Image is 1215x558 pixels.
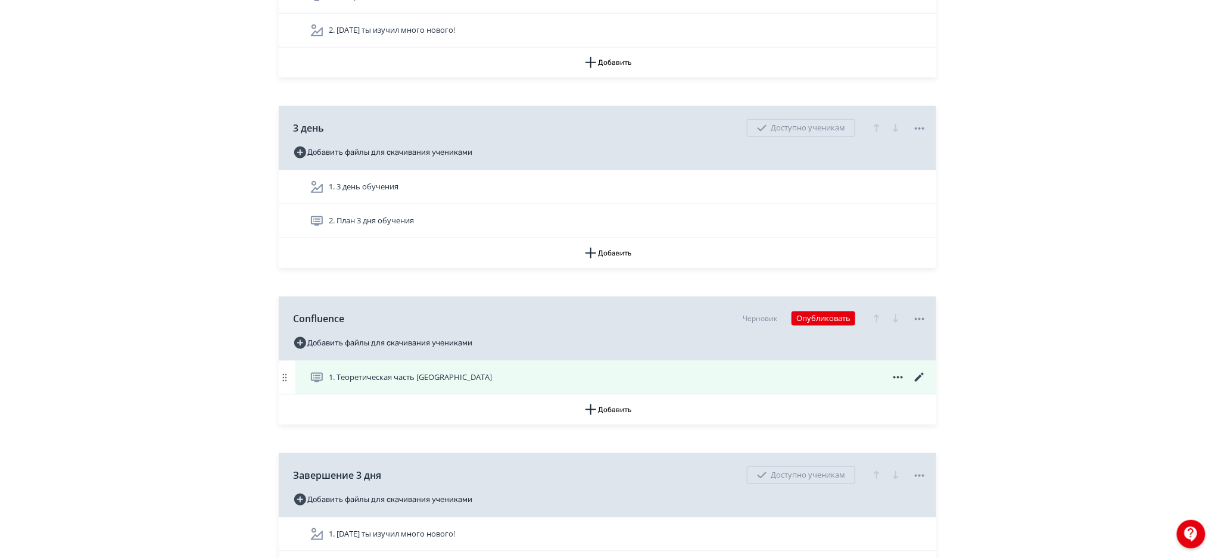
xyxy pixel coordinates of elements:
[293,121,324,135] span: 3 день
[329,24,455,36] span: 2. Сегодня ты изучил много нового!
[279,48,936,77] button: Добавить
[743,313,777,324] div: Черновик
[279,238,936,268] button: Добавить
[279,395,936,425] button: Добавить
[747,466,855,484] div: Доступно ученикам
[279,14,936,48] div: 2. [DATE] ты изучил много нового!
[293,490,472,509] button: Добавить файлы для скачивания учениками
[747,119,855,137] div: Доступно ученикам
[293,311,344,326] span: Confluence
[329,372,492,384] span: 1. Теоретическая часть Confluence
[293,143,472,162] button: Добавить файлы для скачивания учениками
[792,311,855,326] button: Опубликовать
[279,170,936,204] div: 1. 3 день обучения
[329,215,414,227] span: 2. План 3 дня обучения
[329,528,455,540] span: 1. Сегодня ты изучил много нового!
[329,181,398,193] span: 1. 3 день обучения
[293,468,381,482] span: Завершение 3 дня
[293,333,472,353] button: Добавить файлы для скачивания учениками
[279,518,936,551] div: 1. [DATE] ты изучил много нового!
[279,204,936,238] div: 2. План 3 дня обучения
[279,361,936,395] div: 1. Теоретическая часть [GEOGRAPHIC_DATA]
